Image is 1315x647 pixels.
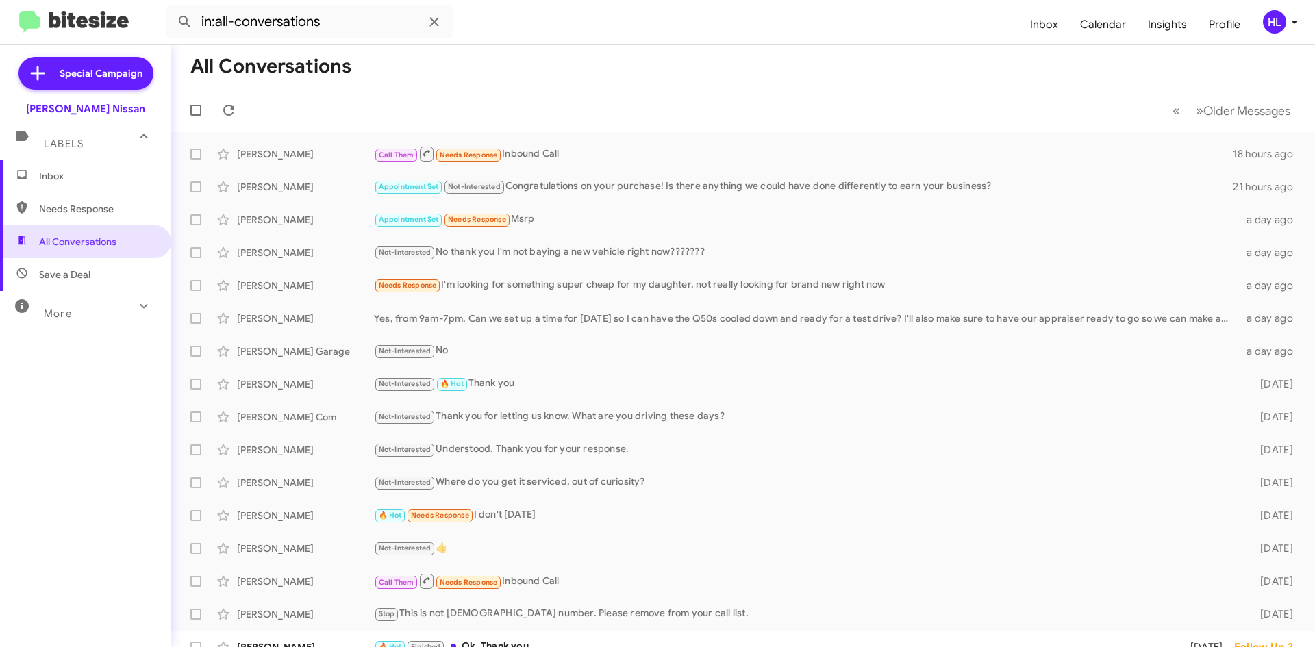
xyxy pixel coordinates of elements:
span: Not-Interested [379,379,431,388]
a: Calendar [1069,5,1137,45]
div: No [374,343,1238,359]
div: [PERSON_NAME] Nissan [26,102,145,116]
span: Needs Response [448,215,506,224]
a: Profile [1198,5,1251,45]
div: [PERSON_NAME] [237,147,374,161]
div: [PERSON_NAME] [237,476,374,490]
span: Not-Interested [379,346,431,355]
span: Needs Response [440,151,498,160]
div: I'm looking for something super cheap for my daughter, not really looking for brand new right now [374,277,1238,293]
div: [PERSON_NAME] Com [237,410,374,424]
div: a day ago [1238,344,1304,358]
span: Appointment Set [379,215,439,224]
div: Thank you for letting us know. What are you driving these days? [374,409,1238,424]
span: Needs Response [379,281,437,290]
div: [PERSON_NAME] [237,246,374,259]
span: « [1173,102,1180,119]
div: 18 hours ago [1233,147,1304,161]
div: a day ago [1238,312,1304,325]
div: Yes, from 9am-7pm. Can we set up a time for [DATE] so I can have the Q50s cooled down and ready f... [374,312,1238,325]
div: I don't [DATE] [374,507,1238,523]
button: Next [1188,97,1299,125]
span: Needs Response [39,202,155,216]
div: [PERSON_NAME] [237,377,374,391]
div: Congratulations on your purchase! Is there anything we could have done differently to earn your b... [374,179,1233,194]
div: Understood. Thank you for your response. [374,442,1238,457]
div: [DATE] [1238,509,1304,522]
div: Msrp [374,212,1238,227]
span: Inbox [39,169,155,183]
div: Where do you get it serviced, out of curiosity? [374,474,1238,490]
span: 🔥 Hot [440,379,464,388]
div: [DATE] [1238,443,1304,457]
span: Not-Interested [379,412,431,421]
span: Appointment Set [379,182,439,191]
span: Not-Interested [379,248,431,257]
span: Call Them [379,578,414,587]
div: [PERSON_NAME] [237,607,374,621]
a: Inbox [1019,5,1069,45]
span: Not-Interested [448,182,501,191]
div: No thank you I'm not baying a new vehicle right now??????? [374,244,1238,260]
a: Insights [1137,5,1198,45]
div: Inbound Call [374,572,1238,589]
button: Previous [1164,97,1188,125]
span: Older Messages [1203,103,1290,118]
div: [DATE] [1238,410,1304,424]
div: [PERSON_NAME] Garage [237,344,374,358]
span: Call Them [379,151,414,160]
div: This is not [DEMOGRAPHIC_DATA] number. Please remove from your call list. [374,606,1238,622]
span: More [44,307,72,320]
div: [DATE] [1238,542,1304,555]
span: Needs Response [440,578,498,587]
div: [DATE] [1238,377,1304,391]
span: All Conversations [39,235,116,249]
span: Not-Interested [379,544,431,553]
div: 👍 [374,540,1238,556]
div: a day ago [1238,246,1304,259]
nav: Page navigation example [1165,97,1299,125]
div: [PERSON_NAME] [237,180,374,194]
a: Special Campaign [18,57,153,90]
span: Stop [379,609,395,618]
div: [PERSON_NAME] [237,542,374,555]
span: Special Campaign [60,66,142,80]
div: [PERSON_NAME] [237,213,374,227]
div: [DATE] [1238,476,1304,490]
span: Labels [44,138,84,150]
div: [DATE] [1238,607,1304,621]
h1: All Conversations [190,55,351,77]
div: [PERSON_NAME] [237,279,374,292]
div: Inbound Call [374,145,1233,162]
div: [PERSON_NAME] [237,509,374,522]
span: Not-Interested [379,478,431,487]
span: Needs Response [411,511,469,520]
span: » [1196,102,1203,119]
span: 🔥 Hot [379,511,402,520]
span: Save a Deal [39,268,90,281]
div: [DATE] [1238,574,1304,588]
div: 21 hours ago [1233,180,1304,194]
button: HL [1251,10,1300,34]
div: [PERSON_NAME] [237,443,374,457]
div: HL [1263,10,1286,34]
div: a day ago [1238,213,1304,227]
div: [PERSON_NAME] [237,574,374,588]
div: [PERSON_NAME] [237,312,374,325]
div: a day ago [1238,279,1304,292]
input: Search [166,5,453,38]
div: Thank you [374,376,1238,392]
span: Not-Interested [379,445,431,454]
